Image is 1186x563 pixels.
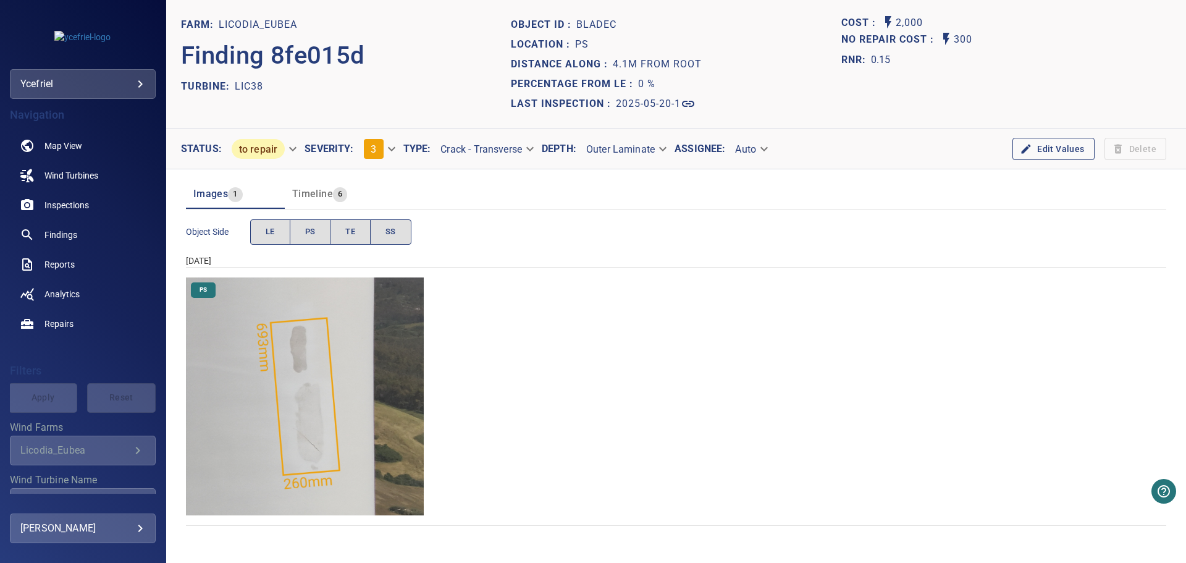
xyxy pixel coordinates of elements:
button: TE [330,219,371,245]
span: The ratio of the additional incurred cost of repair in 1 year and the cost of repairing today. Fi... [841,50,891,70]
button: LE [250,219,290,245]
label: Type : [403,144,431,154]
div: to repair [222,134,305,164]
a: reports noActive [10,250,156,279]
span: Reports [44,258,75,271]
svg: Auto No Repair Cost [939,32,954,46]
p: TURBINE: [181,79,235,94]
span: Findings [44,229,77,241]
span: Map View [44,140,82,152]
span: Object Side [186,226,250,238]
label: Depth : [542,144,576,154]
span: PS [305,225,316,239]
span: 3 [371,143,376,155]
img: ycefriel-logo [54,31,111,43]
h1: RNR: [841,53,871,67]
p: 0 % [638,77,655,91]
span: 6 [333,187,347,201]
a: map noActive [10,131,156,161]
h1: No Repair Cost : [841,34,939,46]
p: Distance along : [511,57,613,72]
span: Projected additional costs incurred by waiting 1 year to repair. This is a function of possible i... [841,32,939,48]
label: Wind Farms [10,423,156,433]
p: 4.1m from root [613,57,702,72]
label: Severity : [305,144,353,154]
a: 2025-05-20-1 [616,96,696,111]
a: inspections noActive [10,190,156,220]
div: ycefriel [20,74,145,94]
div: Crack - Transverse [431,138,542,160]
p: 300 [954,32,972,48]
p: Percentage from LE : [511,77,638,91]
a: analytics noActive [10,279,156,309]
h4: Navigation [10,109,156,121]
label: Wind Turbine Name [10,475,156,485]
a: windturbines noActive [10,161,156,190]
a: findings noActive [10,220,156,250]
p: PS [575,37,589,52]
svg: Auto Cost [881,15,896,30]
p: Finding 8fe015d [181,37,365,74]
span: Inspections [44,199,89,211]
a: repairs noActive [10,309,156,339]
span: 1 [228,187,242,201]
div: [DATE] [186,255,1166,267]
span: to repair [232,143,285,155]
span: TE [345,225,355,239]
label: Assignee : [675,144,725,154]
p: Licodia_Eubea [219,17,297,32]
span: Wind Turbines [44,169,98,182]
p: bladeC [576,17,616,32]
div: Wind Farms [10,436,156,465]
span: The base labour and equipment costs to repair the finding. Does not include the loss of productio... [841,15,881,32]
span: PS [192,286,214,294]
span: LE [266,225,275,239]
span: Repairs [44,318,74,330]
p: LIC38 [235,79,263,94]
button: SS [370,219,411,245]
div: 3 [354,134,403,164]
span: Analytics [44,288,80,300]
div: Wind Turbine Name [10,488,156,518]
p: Object ID : [511,17,576,32]
button: PS [290,219,331,245]
p: 0.15 [871,53,891,67]
p: Location : [511,37,575,52]
span: Timeline [292,188,333,200]
p: Last Inspection : [511,96,616,111]
span: Images [193,188,228,200]
label: Status : [181,144,222,154]
div: Auto [725,138,776,160]
span: SS [385,225,396,239]
div: objectSide [250,219,411,245]
p: 2,000 [896,15,923,32]
div: ycefriel [10,69,156,99]
h1: Cost : [841,17,881,29]
div: Outer Laminate [576,138,675,160]
div: [PERSON_NAME] [20,519,145,538]
p: FARM: [181,17,219,32]
button: Edit Values [1012,138,1094,161]
p: 2025-05-20-1 [616,96,681,111]
img: Licodia_Eubea/LIC38/2025-05-20-1/2025-05-20-1/image22wp26.jpg [186,277,424,515]
div: Licodia_Eubea [20,444,130,456]
h4: Filters [10,365,156,377]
